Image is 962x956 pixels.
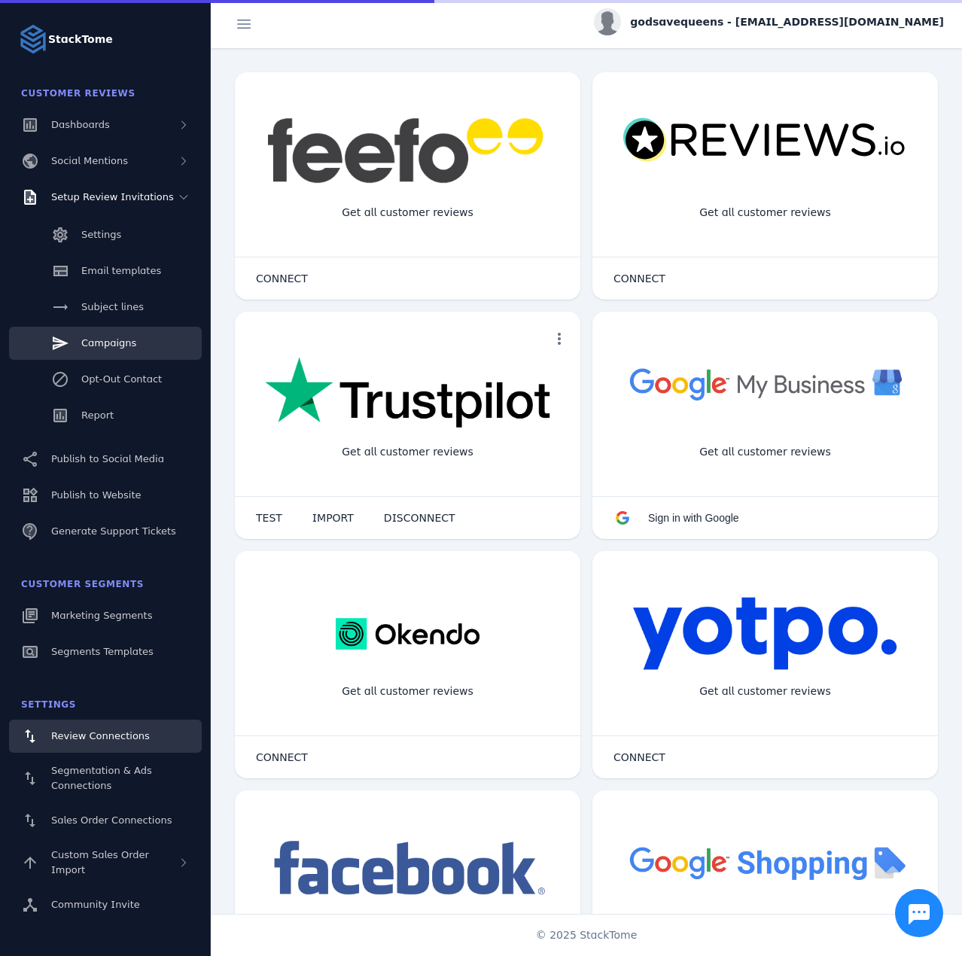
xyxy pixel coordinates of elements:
span: Generate Support Tickets [51,525,176,537]
div: Get all customer reviews [330,193,486,233]
a: Publish to Social Media [9,443,202,476]
a: Opt-Out Contact [9,363,202,396]
a: Generate Support Tickets [9,515,202,548]
button: IMPORT [297,503,369,533]
button: CONNECT [241,263,323,294]
span: Settings [21,699,76,710]
button: CONNECT [598,742,680,772]
div: Import Products from Google [676,911,854,951]
button: more [544,324,574,354]
img: profile.jpg [594,8,621,35]
a: Publish to Website [9,479,202,512]
span: godsavequeens - [EMAIL_ADDRESS][DOMAIN_NAME] [630,14,944,30]
button: godsavequeens - [EMAIL_ADDRESS][DOMAIN_NAME] [594,8,944,35]
a: Marketing Segments [9,599,202,632]
div: Get all customer reviews [330,671,486,711]
img: facebook.png [265,836,550,903]
a: Community Invite [9,888,202,921]
strong: StackTome [48,32,113,47]
span: Review Connections [51,730,150,741]
span: Publish to Website [51,489,141,501]
span: Customer Segments [21,579,144,589]
img: googlebusiness.png [623,357,908,410]
div: Get all customer reviews [687,432,843,472]
span: Sign in with Google [648,512,739,524]
button: Sign in with Google [598,503,754,533]
span: Social Mentions [51,155,128,166]
img: feefo.png [265,117,550,184]
button: CONNECT [241,742,323,772]
span: Settings [81,229,121,240]
span: CONNECT [256,752,308,763]
span: Custom Sales Order Import [51,849,149,875]
span: CONNECT [613,273,665,284]
span: Customer Reviews [21,88,135,99]
img: trustpilot.png [265,357,550,431]
a: Email templates [9,254,202,288]
span: Dashboards [51,119,110,130]
div: Get all customer reviews [687,193,843,233]
img: reviewsio.svg [623,117,908,163]
div: Get all customer reviews [687,671,843,711]
span: Report [81,409,114,421]
a: Settings [9,218,202,251]
span: DISCONNECT [384,513,455,523]
span: Segments Templates [51,646,154,657]
span: Publish to Social Media [51,453,164,464]
span: Campaigns [81,337,136,349]
span: Marketing Segments [51,610,152,621]
img: Logo image [18,24,48,54]
a: Review Connections [9,720,202,753]
a: Segmentation & Ads Connections [9,756,202,801]
button: CONNECT [598,263,680,294]
span: IMPORT [312,513,354,523]
img: okendo.webp [336,596,479,671]
button: TEST [241,503,297,533]
img: yotpo.png [632,596,898,671]
a: Sales Order Connections [9,804,202,837]
span: © 2025 StackTome [536,927,638,943]
span: Segmentation & Ads Connections [51,765,152,791]
a: Campaigns [9,327,202,360]
img: googleshopping.png [623,836,908,889]
span: Email templates [81,265,161,276]
span: Opt-Out Contact [81,373,162,385]
a: Subject lines [9,291,202,324]
a: Report [9,399,202,432]
span: CONNECT [613,752,665,763]
span: Sales Order Connections [51,814,172,826]
a: Segments Templates [9,635,202,668]
span: Setup Review Invitations [51,191,174,202]
span: Subject lines [81,301,144,312]
span: Community Invite [51,899,140,910]
div: Get all customer reviews [330,432,486,472]
button: DISCONNECT [369,503,470,533]
span: CONNECT [256,273,308,284]
span: TEST [256,513,282,523]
